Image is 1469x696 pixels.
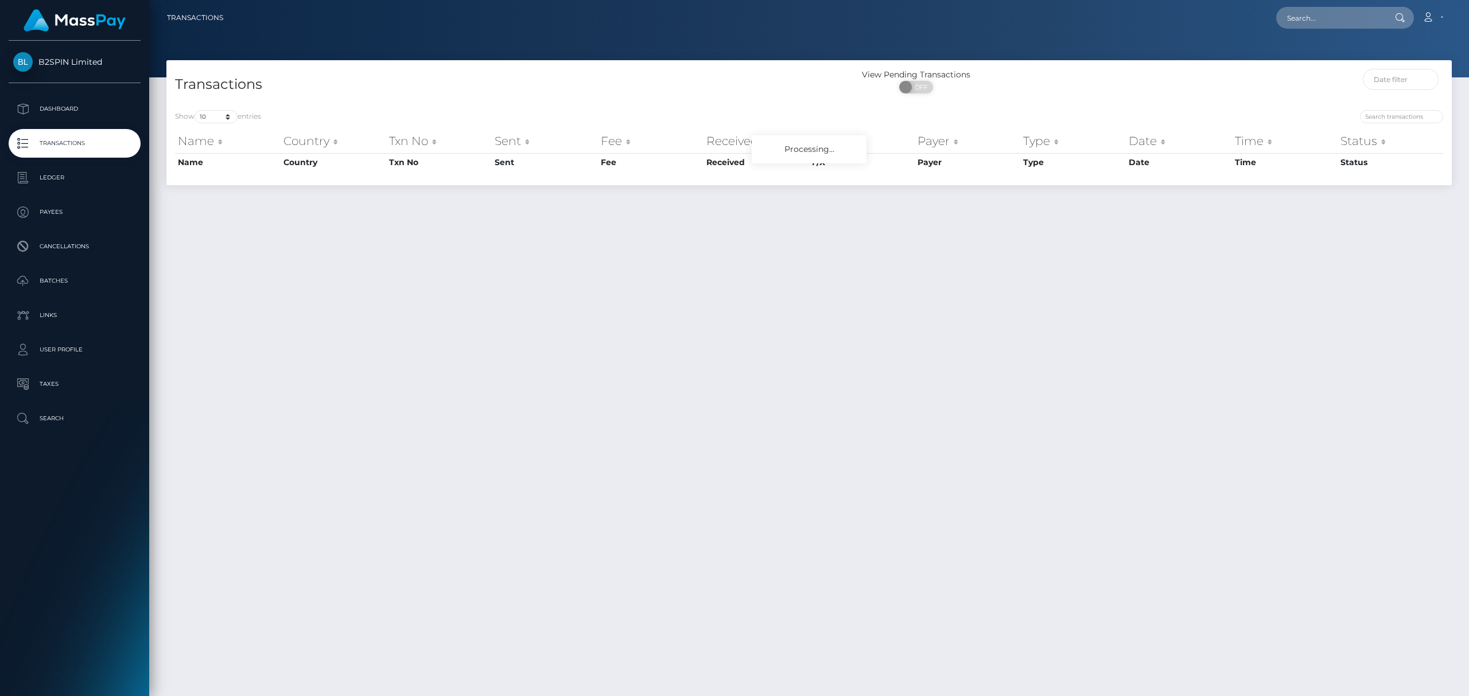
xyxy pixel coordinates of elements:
p: Transactions [13,135,136,152]
th: Received [704,130,809,153]
div: Processing... [752,135,866,163]
th: Type [1020,153,1126,171]
th: Country [281,130,386,153]
th: Sent [492,130,597,153]
p: Search [13,410,136,427]
a: Transactions [167,6,223,30]
img: MassPay Logo [24,9,126,32]
th: Name [175,130,281,153]
th: Fee [598,153,704,171]
p: Ledger [13,169,136,186]
select: Showentries [195,110,238,123]
a: Transactions [9,129,141,158]
p: Cancellations [13,238,136,255]
p: Payees [13,204,136,221]
th: Date [1126,153,1231,171]
th: F/X [809,130,915,153]
p: Dashboard [13,100,136,118]
p: Taxes [13,376,136,393]
th: Date [1126,130,1231,153]
a: User Profile [9,335,141,364]
span: B2SPIN Limited [9,57,141,67]
th: Payer [915,130,1020,153]
th: Name [175,153,281,171]
th: Txn No [386,130,492,153]
p: User Profile [13,341,136,358]
p: Batches [13,272,136,290]
th: Received [704,153,809,171]
img: B2SPIN Limited [13,52,33,72]
a: Payees [9,198,141,226]
h4: Transactions [175,75,800,95]
th: Txn No [386,153,492,171]
th: Payer [915,153,1020,171]
input: Date filter [1363,69,1439,90]
a: Taxes [9,370,141,398]
th: Time [1232,153,1338,171]
th: Type [1020,130,1126,153]
input: Search transactions [1360,110,1443,123]
th: Fee [598,130,704,153]
div: View Pending Transactions [809,69,1023,81]
input: Search... [1276,7,1384,29]
a: Links [9,301,141,330]
p: Links [13,307,136,324]
th: Country [281,153,386,171]
a: Batches [9,267,141,295]
th: Time [1232,130,1338,153]
a: Search [9,404,141,433]
mh: Status [1340,134,1377,148]
th: Sent [492,153,597,171]
span: OFF [906,81,934,93]
mh: Status [1340,157,1367,167]
a: Ledger [9,163,141,192]
label: Show entries [175,110,261,123]
a: Dashboard [9,95,141,123]
a: Cancellations [9,232,141,261]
